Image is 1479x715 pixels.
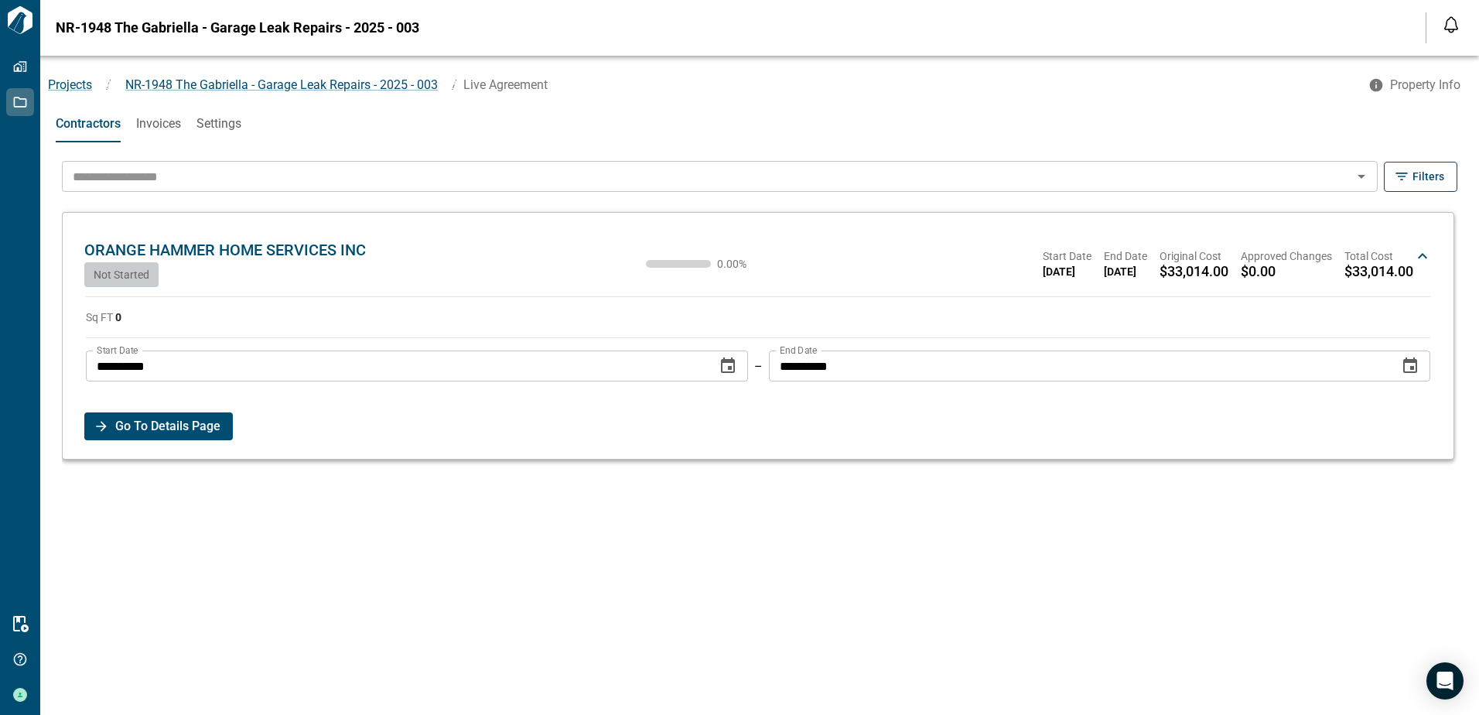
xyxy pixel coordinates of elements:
span: Property Info [1390,77,1460,93]
span: Contractors [56,116,121,132]
label: End Date [780,344,817,357]
label: Start Date [97,344,138,357]
span: [DATE] [1104,264,1147,279]
button: Open notification feed [1439,12,1464,37]
button: Go To Details Page [84,412,233,440]
span: $33,014.00 [1344,264,1413,279]
button: Open [1351,166,1372,187]
span: Go To Details Page [115,412,220,440]
button: Filters [1384,162,1457,192]
span: NR-1948 The Gabriella - Garage Leak Repairs - 2025 - 003 [56,20,419,36]
div: Open Intercom Messenger [1426,662,1464,700]
strong: 0 [115,311,121,323]
nav: breadcrumb [40,76,1359,94]
span: NR-1948 The Gabriella - Garage Leak Repairs - 2025 - 003 [125,77,438,92]
span: Original Cost [1160,248,1228,264]
div: ORANGE HAMMER HOME SERVICES INCNot Started0.00%Start Date[DATE]End Date[DATE]Original Cost$33,014... [78,225,1438,287]
span: Filters [1412,169,1444,184]
span: Total Cost [1344,248,1413,264]
span: 0.00 % [717,258,763,269]
span: Sq FT [86,311,121,323]
span: $0.00 [1241,264,1276,279]
span: Approved Changes [1241,248,1332,264]
span: $33,014.00 [1160,264,1228,279]
button: Property Info [1359,71,1473,99]
span: End Date [1104,248,1147,264]
p: – [754,357,763,375]
span: [DATE] [1043,264,1091,279]
a: Projects [48,77,92,92]
span: ORANGE HAMMER HOME SERVICES INC [84,241,366,259]
span: Live Agreement [463,77,548,92]
span: Invoices [136,116,181,132]
div: base tabs [40,105,1479,142]
span: Not Started [94,269,149,281]
span: Start Date [1043,248,1091,264]
span: Settings [196,116,241,132]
